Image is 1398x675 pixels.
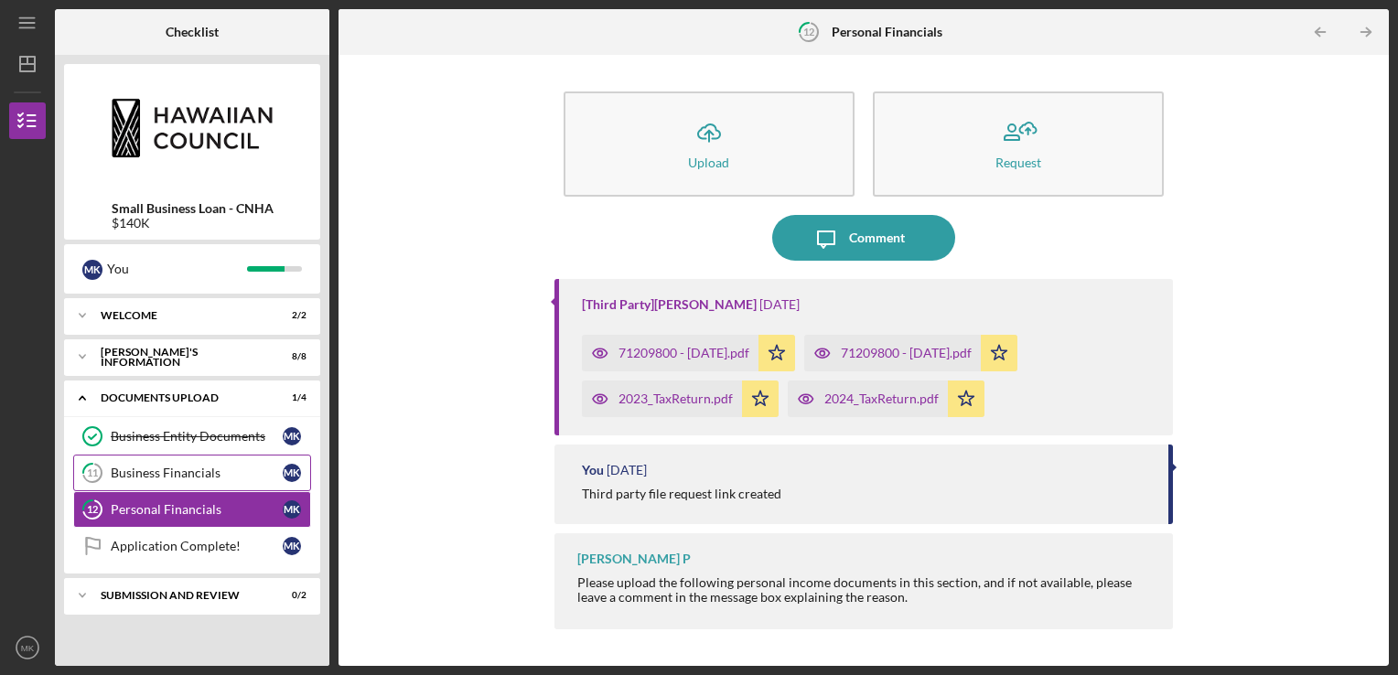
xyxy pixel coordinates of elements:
[582,463,604,477] div: You
[9,629,46,666] button: MK
[21,643,35,653] text: MK
[607,463,647,477] time: 2025-08-08 22:19
[618,391,733,406] div: 2023_TaxReturn.pdf
[107,253,247,284] div: You
[274,310,306,321] div: 2 / 2
[788,380,984,417] button: 2024_TaxReturn.pdf
[101,310,261,321] div: WELCOME
[112,216,274,230] div: $140K
[564,91,855,197] button: Upload
[654,296,757,312] a: [PERSON_NAME]
[577,575,1156,605] div: Please upload the following personal income documents in this section, and if not available, plea...
[111,466,283,480] div: Business Financials
[582,487,781,501] div: Third party file request link created
[101,590,261,601] div: SUBMISSION AND REVIEW
[274,590,306,601] div: 0 / 2
[101,347,261,368] div: [PERSON_NAME]'S INFORMATION
[618,346,749,360] div: 71209800 - [DATE].pdf
[802,26,813,37] tspan: 12
[582,335,795,371] button: 71209800 - [DATE].pdf
[772,215,955,261] button: Comment
[688,155,729,169] div: Upload
[73,491,311,528] a: 12Personal FinancialsMK
[824,391,939,406] div: 2024_TaxReturn.pdf
[166,25,219,39] b: Checklist
[759,297,800,312] time: 2025-08-09 10:06
[283,427,301,445] div: M K
[87,504,98,516] tspan: 12
[804,335,1017,371] button: 71209800 - [DATE].pdf
[101,392,261,403] div: DOCUMENTS UPLOAD
[111,539,283,553] div: Application Complete!
[73,455,311,491] a: 11Business FinancialsMK
[283,500,301,519] div: M K
[112,201,274,216] b: Small Business Loan - CNHA
[577,552,691,566] div: [PERSON_NAME] P
[873,91,1164,197] button: Request
[274,392,306,403] div: 1 / 4
[582,297,757,312] div: [Third Party]
[111,429,283,444] div: Business Entity Documents
[283,464,301,482] div: M K
[995,155,1041,169] div: Request
[87,467,98,479] tspan: 11
[64,73,320,183] img: Product logo
[73,418,311,455] a: Business Entity DocumentsMK
[582,380,779,417] button: 2023_TaxReturn.pdf
[841,346,972,360] div: 71209800 - [DATE].pdf
[111,502,283,517] div: Personal Financials
[73,528,311,564] a: Application Complete!MK
[274,351,306,362] div: 8 / 8
[82,260,102,280] div: M K
[283,537,301,555] div: M K
[832,25,942,39] b: Personal Financials
[849,215,905,261] div: Comment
